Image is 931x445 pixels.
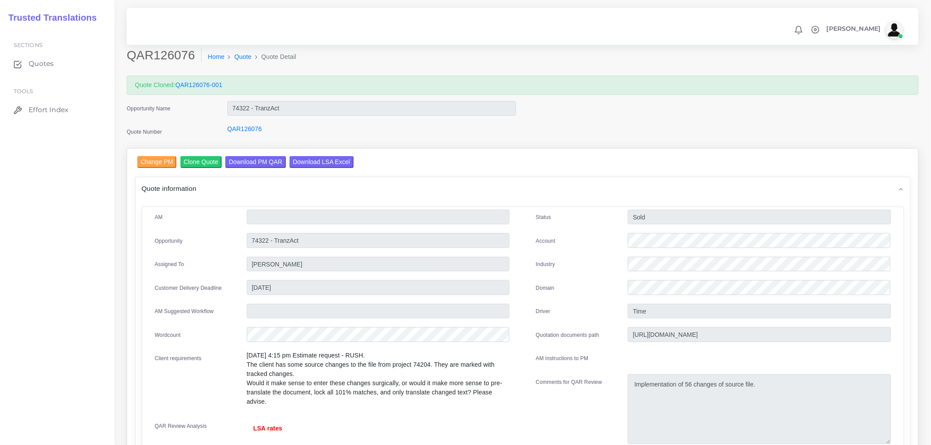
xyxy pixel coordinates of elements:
a: QAR126076 [227,125,262,132]
a: Quotes [7,55,108,73]
input: Clone Quote [180,156,222,168]
span: Tools [14,88,33,95]
a: Effort Index [7,101,108,119]
li: Quote Detail [252,52,297,62]
label: QAR Review Analysis [155,422,207,430]
a: Trusted Translations [2,11,97,25]
div: Quote information [136,177,910,200]
label: Domain [536,284,554,292]
label: AM Suggested Workflow [155,307,214,315]
label: Customer Delivery Deadline [155,284,222,292]
label: Driver [536,307,550,315]
span: [PERSON_NAME] [827,26,881,32]
span: Quotes [29,59,54,69]
span: Sections [14,42,43,48]
textarea: Implementation of 56 changes of source file. [628,374,891,444]
a: Home [208,52,224,62]
a: QAR126076-001 [176,81,223,88]
h2: QAR126076 [127,48,202,63]
label: Status [536,213,551,221]
input: Download PM QAR [225,156,286,168]
label: Account [536,237,555,245]
span: Effort Index [29,105,68,115]
input: pm [247,257,509,272]
label: Client requirements [155,354,202,362]
label: Opportunity Name [127,105,171,113]
a: [PERSON_NAME]avatar [822,21,906,39]
input: Change PM [137,156,177,168]
label: AM [155,213,163,221]
label: AM instructions to PM [536,354,589,362]
p: [DATE] 4:15 pm Estimate request - RUSH. The client has some source changes to the file from proje... [247,351,509,406]
label: Assigned To [155,260,184,268]
p: LSA rates [253,424,503,433]
input: Download LSA Excel [290,156,354,168]
img: avatar [886,21,903,39]
label: Quote Number [127,128,162,136]
label: Opportunity [155,237,183,245]
label: Wordcount [155,331,181,339]
h2: Trusted Translations [2,12,97,23]
label: Quotation documents path [536,331,599,339]
span: Quote information [142,183,197,193]
a: Quote [235,52,252,62]
div: Quote Cloned: [127,76,919,95]
label: Comments for QAR Review [536,378,602,386]
label: Industry [536,260,555,268]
